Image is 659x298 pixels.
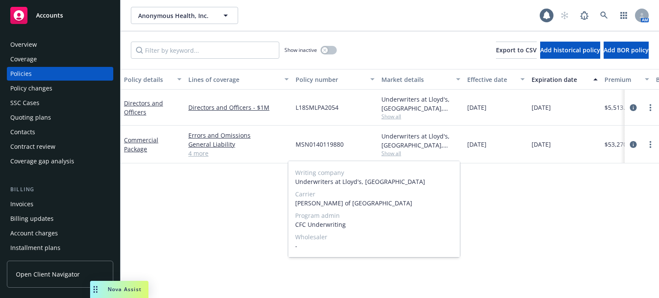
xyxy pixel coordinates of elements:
div: Policy changes [10,81,52,95]
div: Coverage [10,52,37,66]
span: MSN0140119880 [296,140,344,149]
div: Quoting plans [10,111,51,124]
button: Export to CSV [496,42,537,59]
a: Quoting plans [7,111,113,124]
span: L18SMLPA2054 [296,103,339,112]
div: SSC Cases [10,96,39,110]
div: Contacts [10,125,35,139]
span: Show all [381,113,460,120]
div: Billing updates [10,212,54,226]
a: Search [596,7,613,24]
button: Market details [378,69,464,90]
span: Export to CSV [496,46,537,54]
a: Contract review [7,140,113,154]
a: circleInformation [628,139,638,150]
a: Start snowing [556,7,573,24]
button: Premium [601,69,653,90]
a: Invoices [7,197,113,211]
span: Open Client Navigator [16,270,80,279]
a: Directors and Officers [124,99,163,116]
span: CFC Underwriting [295,220,453,229]
span: Program admin [295,211,453,220]
a: circleInformation [628,102,638,113]
span: Add BOR policy [604,46,649,54]
span: Underwriters at Lloyd's, [GEOGRAPHIC_DATA] [295,177,453,186]
span: Show inactive [284,46,317,54]
div: Policy details [124,75,172,84]
span: Accounts [36,12,63,19]
a: Overview [7,38,113,51]
button: Add historical policy [540,42,600,59]
span: Nova Assist [108,286,142,293]
div: Policies [10,67,32,81]
a: SSC Cases [7,96,113,110]
div: Expiration date [532,75,588,84]
a: General Liability [188,140,289,149]
button: Policy details [121,69,185,90]
div: Contract review [10,140,55,154]
div: Underwriters at Lloyd's, [GEOGRAPHIC_DATA], [PERSON_NAME] of London, CFC Underwriting [381,132,460,150]
button: Policy number [292,69,378,90]
div: Effective date [467,75,515,84]
a: Contacts [7,125,113,139]
span: Writing company [295,168,453,177]
div: Billing [7,185,113,194]
div: Invoices [10,197,33,211]
a: Directors and Officers - $1M [188,103,289,112]
a: Errors and Omissions [188,131,289,140]
span: Anonymous Health, Inc. [138,11,212,20]
a: Coverage [7,52,113,66]
div: Market details [381,75,451,84]
span: [DATE] [467,103,487,112]
div: Coverage gap analysis [10,154,74,168]
button: Add BOR policy [604,42,649,59]
div: Drag to move [90,281,101,298]
a: Report a Bug [576,7,593,24]
span: Wholesaler [295,232,453,241]
span: $5,513.00 [605,103,632,112]
span: [DATE] [467,140,487,149]
div: Underwriters at Lloyd's, [GEOGRAPHIC_DATA], [PERSON_NAME] of [GEOGRAPHIC_DATA], RT Specialty Insu... [381,95,460,113]
a: more [645,139,656,150]
a: Switch app [615,7,632,24]
button: Nova Assist [90,281,148,298]
a: Coverage gap analysis [7,154,113,168]
span: [PERSON_NAME] of [GEOGRAPHIC_DATA] [295,199,453,208]
div: Overview [10,38,37,51]
a: Installment plans [7,241,113,255]
button: Anonymous Health, Inc. [131,7,238,24]
a: 4 more [188,149,289,158]
span: [DATE] [532,140,551,149]
div: Account charges [10,226,58,240]
a: Accounts [7,3,113,27]
span: Add historical policy [540,46,600,54]
a: Policy changes [7,81,113,95]
div: Lines of coverage [188,75,279,84]
a: Commercial Package [124,136,158,153]
span: $53,270.00 [605,140,635,149]
button: Expiration date [528,69,601,90]
a: Account charges [7,226,113,240]
button: Effective date [464,69,528,90]
a: more [645,102,656,113]
button: Lines of coverage [185,69,292,90]
span: - [295,241,453,250]
input: Filter by keyword... [131,42,279,59]
div: Policy number [296,75,365,84]
a: Policies [7,67,113,81]
span: Carrier [295,190,453,199]
a: Billing updates [7,212,113,226]
span: [DATE] [532,103,551,112]
span: Show all [381,150,460,157]
div: Premium [605,75,640,84]
div: Installment plans [10,241,60,255]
